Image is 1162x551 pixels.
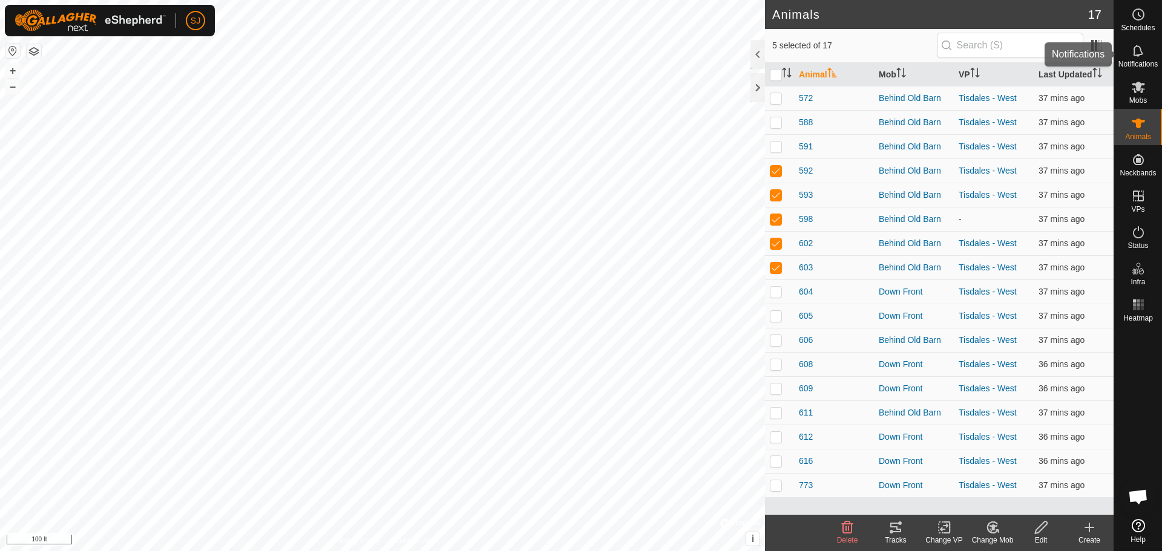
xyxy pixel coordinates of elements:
[959,93,1017,103] a: Tisdales - West
[879,285,949,298] div: Down Front
[799,382,813,395] span: 609
[799,358,813,371] span: 608
[879,479,949,492] div: Down Front
[879,116,949,129] div: Behind Old Barn
[879,382,949,395] div: Down Front
[879,334,949,347] div: Behind Old Barn
[799,165,813,177] span: 592
[1039,117,1085,127] span: 15 Oct 2025, 5:36 pm
[959,190,1017,200] a: Tisdales - West
[799,479,813,492] span: 773
[799,285,813,298] span: 604
[879,310,949,322] div: Down Front
[959,383,1017,393] a: Tisdales - West
[15,10,166,31] img: Gallagher Logo
[896,70,906,79] p-sorticon: Activate to sort
[799,237,813,250] span: 602
[5,44,20,58] button: Reset Map
[954,63,1034,86] th: VP
[1039,190,1085,200] span: 15 Oct 2025, 5:36 pm
[1039,408,1085,417] span: 15 Oct 2025, 5:36 pm
[799,213,813,226] span: 598
[879,406,949,419] div: Behind Old Barn
[959,432,1017,442] a: Tisdales - West
[27,44,41,59] button: Map Layers
[959,456,1017,466] a: Tisdales - West
[1039,480,1085,490] span: 15 Oct 2025, 5:36 pm
[920,535,968,546] div: Change VP
[782,70,792,79] p-sorticon: Activate to sort
[5,64,20,78] button: +
[827,70,837,79] p-sorticon: Activate to sort
[959,311,1017,321] a: Tisdales - West
[1039,287,1085,296] span: 15 Oct 2025, 5:36 pm
[794,63,874,86] th: Animal
[1039,93,1085,103] span: 15 Oct 2025, 5:36 pm
[959,166,1017,175] a: Tisdales - West
[1092,70,1102,79] p-sorticon: Activate to sort
[1131,536,1146,543] span: Help
[879,189,949,201] div: Behind Old Barn
[799,406,813,419] span: 611
[395,535,430,546] a: Contact Us
[1017,535,1065,546] div: Edit
[191,15,200,27] span: SJ
[1039,359,1085,369] span: 15 Oct 2025, 5:36 pm
[1114,514,1162,548] a: Help
[959,335,1017,345] a: Tisdales - West
[1039,311,1085,321] span: 15 Oct 2025, 5:36 pm
[968,535,1017,546] div: Change Mob
[1039,166,1085,175] span: 15 Oct 2025, 5:36 pm
[746,532,760,546] button: i
[937,33,1083,58] input: Search (S)
[879,431,949,443] div: Down Front
[959,287,1017,296] a: Tisdales - West
[874,63,954,86] th: Mob
[879,213,949,226] div: Behind Old Barn
[1123,315,1153,322] span: Heatmap
[1039,214,1085,224] span: 15 Oct 2025, 5:36 pm
[1039,262,1085,272] span: 15 Oct 2025, 5:36 pm
[752,533,754,544] span: i
[1065,535,1114,546] div: Create
[772,39,937,52] span: 5 selected of 17
[959,238,1017,248] a: Tisdales - West
[1034,63,1114,86] th: Last Updated
[959,262,1017,272] a: Tisdales - West
[837,536,858,544] span: Delete
[1039,335,1085,345] span: 15 Oct 2025, 5:35 pm
[799,140,813,153] span: 591
[1039,238,1085,248] span: 15 Oct 2025, 5:36 pm
[1120,169,1156,177] span: Neckbands
[871,535,920,546] div: Tracks
[799,455,813,468] span: 616
[1131,278,1145,285] span: Infra
[1039,456,1085,466] span: 15 Oct 2025, 5:36 pm
[5,79,20,94] button: –
[1120,478,1157,515] div: Open chat
[959,142,1017,151] a: Tisdales - West
[1128,242,1148,249] span: Status
[879,237,949,250] div: Behind Old Barn
[1129,97,1147,104] span: Mobs
[1121,24,1155,31] span: Schedules
[335,535,380,546] a: Privacy Policy
[959,359,1017,369] a: Tisdales - West
[799,431,813,443] span: 612
[959,480,1017,490] a: Tisdales - West
[879,140,949,153] div: Behind Old Barn
[959,214,962,224] app-display-virtual-paddock-transition: -
[1125,133,1151,140] span: Animals
[1039,383,1085,393] span: 15 Oct 2025, 5:36 pm
[879,165,949,177] div: Behind Old Barn
[879,92,949,105] div: Behind Old Barn
[799,189,813,201] span: 593
[1039,142,1085,151] span: 15 Oct 2025, 5:36 pm
[879,261,949,274] div: Behind Old Barn
[799,92,813,105] span: 572
[799,310,813,322] span: 605
[1039,432,1085,442] span: 15 Oct 2025, 5:36 pm
[879,455,949,468] div: Down Front
[959,408,1017,417] a: Tisdales - West
[959,117,1017,127] a: Tisdales - West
